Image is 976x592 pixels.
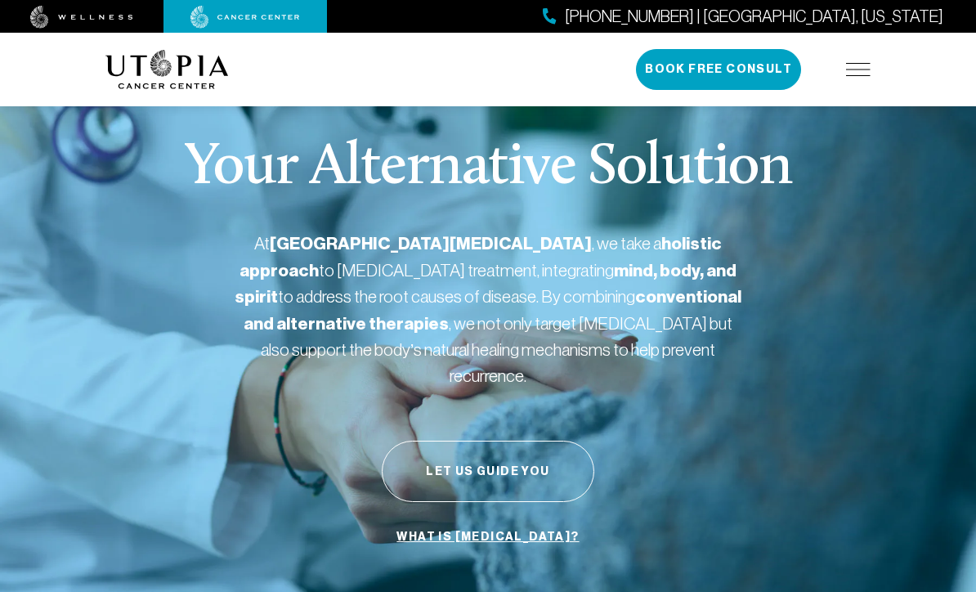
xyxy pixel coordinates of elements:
button: Book Free Consult [636,49,801,90]
img: cancer center [190,6,300,29]
img: icon-hamburger [846,63,871,76]
button: Let Us Guide You [382,441,594,502]
strong: [GEOGRAPHIC_DATA][MEDICAL_DATA] [270,233,592,254]
span: [PHONE_NUMBER] | [GEOGRAPHIC_DATA], [US_STATE] [565,5,943,29]
strong: conventional and alternative therapies [244,286,741,334]
p: Your Alternative Solution [184,139,791,198]
img: wellness [30,6,133,29]
img: logo [105,50,229,89]
strong: holistic approach [240,233,722,281]
p: At , we take a to [MEDICAL_DATA] treatment, integrating to address the root causes of disease. By... [235,231,741,388]
a: [PHONE_NUMBER] | [GEOGRAPHIC_DATA], [US_STATE] [543,5,943,29]
a: What is [MEDICAL_DATA]? [392,522,583,553]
